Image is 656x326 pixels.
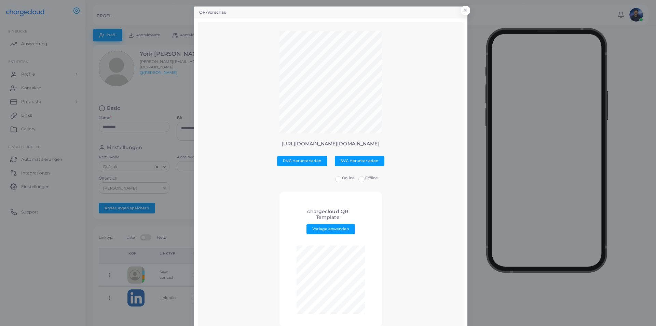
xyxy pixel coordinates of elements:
button: PNG Herunterladen [277,156,327,166]
span: Online [342,175,355,180]
span: SVG Herunterladen [341,158,378,163]
h5: QR-Vorschau [199,10,227,15]
button: SVG Herunterladen [335,156,384,166]
p: [URL][DOMAIN_NAME][DOMAIN_NAME] [203,141,458,147]
span: PNG Herunterladen [283,158,321,163]
button: Close [461,6,470,15]
span: Offline [365,175,378,180]
span: Vorlage anwenden [312,226,349,231]
button: Vorlage anwenden [306,224,355,234]
h4: chargecloud QR Template [296,209,359,220]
